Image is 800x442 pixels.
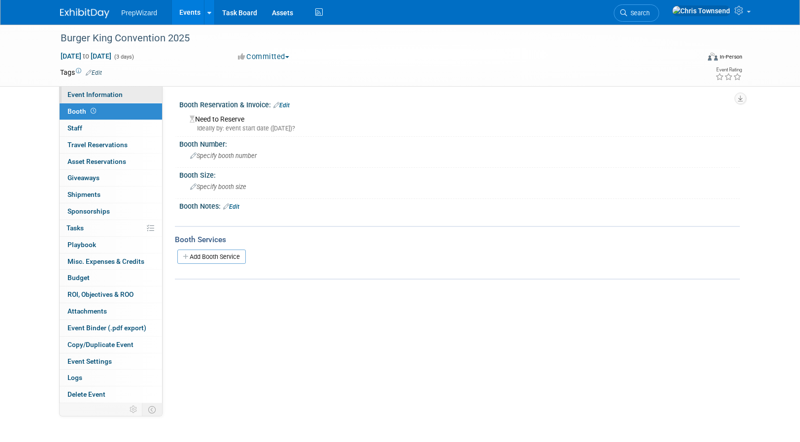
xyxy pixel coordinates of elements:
[57,30,684,47] div: Burger King Convention 2025
[60,170,162,186] a: Giveaways
[67,124,82,132] span: Staff
[190,152,257,159] span: Specify booth number
[234,52,293,62] button: Committed
[81,52,91,60] span: to
[67,357,112,365] span: Event Settings
[67,390,105,398] span: Delete Event
[67,141,128,149] span: Travel Reservations
[60,103,162,120] a: Booth
[125,403,142,416] td: Personalize Event Tab Strip
[67,257,144,265] span: Misc. Expenses & Credits
[67,324,146,332] span: Event Binder (.pdf export)
[60,203,162,220] a: Sponsorships
[60,67,102,77] td: Tags
[60,154,162,170] a: Asset Reservations
[89,107,98,115] span: Booth not reserved yet
[60,303,162,319] a: Attachments
[67,207,110,215] span: Sponsorships
[67,241,96,249] span: Playbook
[60,286,162,303] a: ROI, Objectives & ROO
[86,69,102,76] a: Edit
[190,183,246,190] span: Specify booth size
[60,320,162,336] a: Event Binder (.pdf export)
[179,168,740,180] div: Booth Size:
[627,9,650,17] span: Search
[60,87,162,103] a: Event Information
[121,9,157,17] span: PrepWizard
[177,250,246,264] a: Add Booth Service
[60,237,162,253] a: Playbook
[60,337,162,353] a: Copy/Duplicate Event
[67,374,82,381] span: Logs
[67,91,123,98] span: Event Information
[179,199,740,212] div: Booth Notes:
[190,124,733,133] div: Ideally by: event start date ([DATE])?
[187,112,733,133] div: Need to Reserve
[179,97,740,110] div: Booth Reservation & Invoice:
[60,353,162,370] a: Event Settings
[60,187,162,203] a: Shipments
[67,341,133,348] span: Copy/Duplicate Event
[67,158,126,165] span: Asset Reservations
[67,174,100,182] span: Giveaways
[719,53,742,61] div: In-Person
[273,102,290,109] a: Edit
[60,120,162,136] a: Staff
[113,54,134,60] span: (3 days)
[67,274,90,282] span: Budget
[179,137,740,149] div: Booth Number:
[60,137,162,153] a: Travel Reservations
[60,220,162,236] a: Tasks
[67,307,107,315] span: Attachments
[67,107,98,115] span: Booth
[60,386,162,403] a: Delete Event
[67,224,84,232] span: Tasks
[60,253,162,270] a: Misc. Expenses & Credits
[614,4,659,22] a: Search
[60,270,162,286] a: Budget
[67,190,100,198] span: Shipments
[672,5,731,16] img: Chris Townsend
[708,53,718,61] img: Format-Inperson.png
[715,67,742,72] div: Event Rating
[142,403,163,416] td: Toggle Event Tabs
[67,290,133,298] span: ROI, Objectives & ROO
[175,234,740,245] div: Booth Services
[60,52,112,61] span: [DATE] [DATE]
[223,203,239,210] a: Edit
[641,51,742,66] div: Event Format
[60,370,162,386] a: Logs
[60,8,109,18] img: ExhibitDay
